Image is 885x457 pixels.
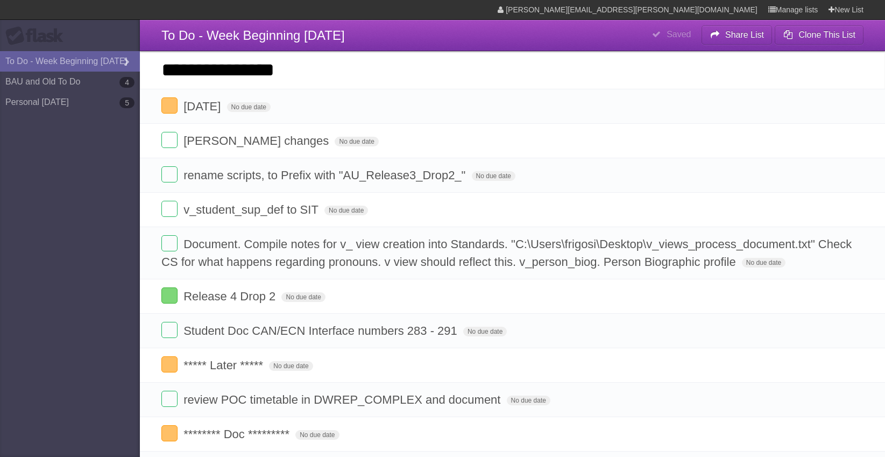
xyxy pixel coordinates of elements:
b: Clone This List [798,30,855,39]
label: Done [161,201,178,217]
span: No due date [281,292,325,302]
span: [DATE] [183,100,223,113]
span: Student Doc CAN/ECN Interface numbers 283 - 291 [183,324,460,338]
span: No due date [463,327,507,336]
label: Done [161,287,178,304]
div: Flask [5,26,70,46]
span: Release 4 Drop 2 [183,290,278,303]
span: No due date [742,258,785,268]
label: Done [161,132,178,148]
span: [PERSON_NAME] changes [183,134,331,147]
b: Share List [725,30,764,39]
span: No due date [324,206,368,215]
label: Done [161,235,178,251]
button: Clone This List [775,25,863,45]
span: No due date [335,137,378,146]
label: Done [161,97,178,114]
span: rename scripts, to Prefix with "AU_Release3_Drop2_" [183,168,468,182]
span: Document. Compile notes for v_ view creation into Standards. "C:\Users\frigosi\Desktop\v_views_pr... [161,237,852,269]
label: Done [161,391,178,407]
span: v_student_sup_def to SIT [183,203,321,216]
span: No due date [295,430,339,440]
b: 5 [119,97,134,108]
b: 4 [119,77,134,88]
label: Done [161,425,178,441]
span: No due date [507,396,550,405]
label: Done [161,166,178,182]
span: No due date [227,102,271,112]
span: To Do - Week Beginning [DATE] [161,28,345,43]
b: Saved [667,30,691,39]
span: No due date [472,171,515,181]
label: Done [161,356,178,372]
span: No due date [269,361,313,371]
button: Share List [702,25,773,45]
span: review POC timetable in DWREP_COMPLEX and document [183,393,503,406]
label: Done [161,322,178,338]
